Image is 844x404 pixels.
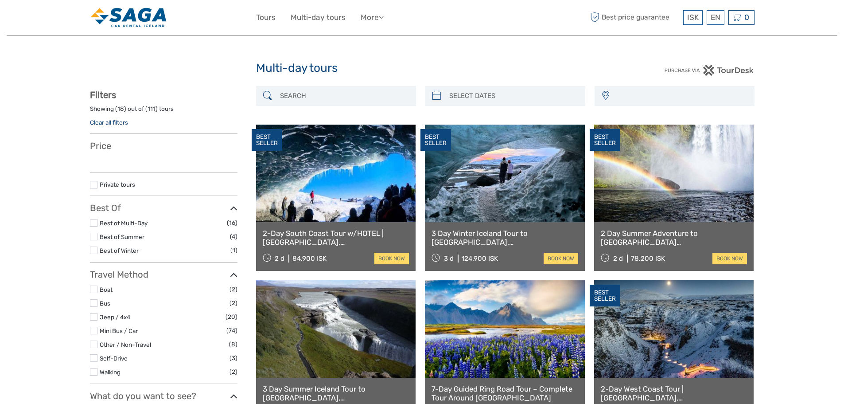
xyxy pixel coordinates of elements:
[148,105,156,113] label: 111
[588,10,681,25] span: Best price guarantee
[90,141,237,151] h3: Price
[100,247,139,254] a: Best of Winter
[227,218,237,228] span: (16)
[462,255,498,263] div: 124.900 ISK
[432,384,578,403] a: 7-Day Guided Ring Road Tour – Complete Tour Around [GEOGRAPHIC_DATA]
[590,285,620,307] div: BEST SELLER
[687,13,699,22] span: ISK
[100,181,135,188] a: Private tours
[100,341,151,348] a: Other / Non-Travel
[90,391,237,401] h3: What do you want to see?
[90,119,128,126] a: Clear all filters
[100,314,130,321] a: Jeep / 4x4
[90,90,116,100] strong: Filters
[100,327,138,334] a: Mini Bus / Car
[229,284,237,294] span: (2)
[90,7,167,28] img: 3406-8afaa5dc-78b9-46c7-9589-349034b5856c_logo_small.png
[446,88,581,104] input: SELECT DATES
[90,269,237,280] h3: Travel Method
[256,61,588,75] h1: Multi-day tours
[291,11,346,24] a: Multi-day tours
[743,13,751,22] span: 0
[90,203,237,213] h3: Best Of
[263,384,409,403] a: 3 Day Summer Iceland Tour to [GEOGRAPHIC_DATA], [GEOGRAPHIC_DATA] with Glacier Lagoon & Glacier Hike
[117,105,124,113] label: 18
[263,229,409,247] a: 2-Day South Coast Tour w/HOTEL | [GEOGRAPHIC_DATA], [GEOGRAPHIC_DATA], [GEOGRAPHIC_DATA] & Waterf...
[226,326,237,336] span: (74)
[100,355,128,362] a: Self-Drive
[361,11,384,24] a: More
[256,11,276,24] a: Tours
[444,255,454,263] span: 3 d
[664,65,754,76] img: PurchaseViaTourDesk.png
[544,253,578,264] a: book now
[252,129,282,151] div: BEST SELLER
[420,129,451,151] div: BEST SELLER
[275,255,284,263] span: 2 d
[276,88,412,104] input: SEARCH
[229,339,237,349] span: (8)
[292,255,327,263] div: 84.900 ISK
[100,233,144,240] a: Best of Summer
[100,369,121,376] a: Walking
[432,229,578,247] a: 3 Day Winter Iceland Tour to [GEOGRAPHIC_DATA], [GEOGRAPHIC_DATA], [GEOGRAPHIC_DATA] and [GEOGRAP...
[590,129,620,151] div: BEST SELLER
[230,231,237,242] span: (4)
[100,300,110,307] a: Bus
[707,10,724,25] div: EN
[613,255,623,263] span: 2 d
[229,298,237,308] span: (2)
[230,245,237,255] span: (1)
[631,255,665,263] div: 78.200 ISK
[601,229,747,247] a: 2 Day Summer Adventure to [GEOGRAPHIC_DATA] [GEOGRAPHIC_DATA], Glacier Hiking, [GEOGRAPHIC_DATA],...
[100,286,113,293] a: Boat
[229,367,237,377] span: (2)
[90,105,237,118] div: Showing ( ) out of ( ) tours
[229,353,237,363] span: (3)
[100,220,148,227] a: Best of Multi-Day
[374,253,409,264] a: book now
[712,253,747,264] a: book now
[226,312,237,322] span: (20)
[601,384,747,403] a: 2-Day West Coast Tour | [GEOGRAPHIC_DATA], [GEOGRAPHIC_DATA] w/Canyon Baths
